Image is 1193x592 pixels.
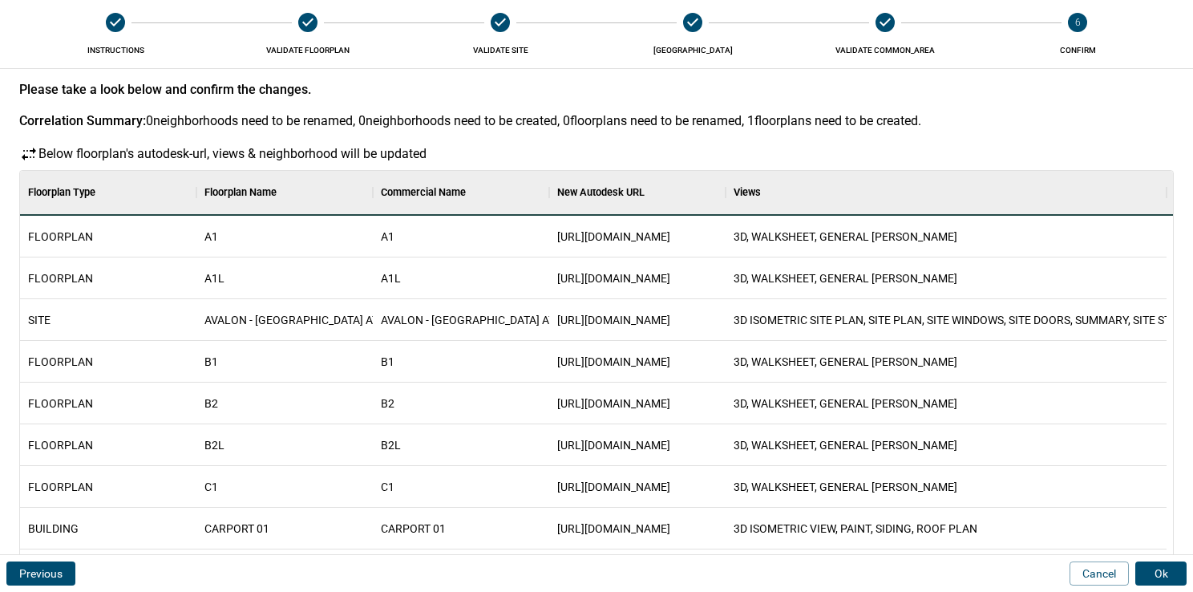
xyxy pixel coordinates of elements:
span: A1 [381,229,394,245]
div: Views [726,170,1167,215]
div: Floorplan Type [28,170,95,215]
span: A1 [204,229,218,245]
span: 3D, WALKSHEET, GENERAL [PERSON_NAME] [734,354,957,370]
div: Floorplan Name [196,170,373,215]
span: CARPORT 01 [381,521,446,537]
span: [URL][DOMAIN_NAME] [557,395,670,412]
span: [URL][DOMAIN_NAME] [557,354,670,370]
span: B2 [204,395,218,412]
span: FLOORPLAN [28,437,93,453]
span: Instructions [26,45,205,55]
span: B2 [381,395,394,412]
span: FLOORPLAN [28,479,93,495]
text: 6 [1075,17,1081,28]
span: [GEOGRAPHIC_DATA] [603,45,783,55]
button: Previous [6,562,75,586]
span: 0 neighborhoods need to be renamed, 0 neighborhoods need to be created, 0 floorplans need to be r... [146,113,921,128]
div: New Autodesk URL [557,170,645,215]
span: C1 [381,479,394,495]
span: 3D, WALKSHEET, GENERAL [PERSON_NAME] [734,229,957,245]
span: [URL][DOMAIN_NAME] [557,270,670,286]
span: SITE [28,312,51,328]
div: Commercial Name [381,170,466,215]
div: Views [734,170,761,215]
span: 3D, WALKSHEET, GENERAL [PERSON_NAME] [734,437,957,453]
span: 3D, WALKSHEET, GENERAL [PERSON_NAME] [734,395,957,412]
span: [URL][DOMAIN_NAME] [557,312,670,328]
span: B2L [204,437,224,453]
p: Below floorplan's autodesk-url, views & neighborhood will be updated [38,144,427,164]
span: [URL][DOMAIN_NAME] [557,521,670,537]
span: B1 [381,354,394,370]
span: B1 [204,354,218,370]
span: BUILDING [28,521,79,537]
span: CARPORT 01 [204,521,269,537]
span: FLOORPLAN [28,354,93,370]
div: New Autodesk URL [549,170,726,215]
span: [URL][DOMAIN_NAME] [557,479,670,495]
div: Floorplan Name [204,170,277,215]
button: Ok [1135,562,1187,586]
span: [URL][DOMAIN_NAME] [557,437,670,453]
span: AVALON - [GEOGRAPHIC_DATA] AT [GEOGRAPHIC_DATA] [381,312,665,328]
span: 3D, WALKSHEET, GENERAL [PERSON_NAME] [734,270,957,286]
span: FLOORPLAN [28,395,93,412]
div: Commercial Name [373,170,549,215]
span: A1L [381,270,401,286]
span: [URL][DOMAIN_NAME] [557,229,670,245]
span: Validate COMMON_AREA [795,45,975,55]
span: 3D ISOMETRIC VIEW​, PAINT, SIDING, ROOF PLAN [734,521,977,537]
button: Cancel [1070,562,1129,586]
span: A1L [204,270,224,286]
div: Please take a look below and confirm the changes. [19,82,1174,97]
span: AVALON - [GEOGRAPHIC_DATA] AT [GEOGRAPHIC_DATA] [204,312,489,328]
span: 3D, WALKSHEET, GENERAL [PERSON_NAME] [734,479,957,495]
span: B2L [381,437,401,453]
span: Validate SITE [410,45,590,55]
div: Correlation Summary: [19,113,146,128]
span: FLOORPLAN [28,270,93,286]
span: FLOORPLAN [28,229,93,245]
span: Validate FLOORPLAN [218,45,398,55]
div: Floorplan Type [20,170,196,215]
span: Confirm [988,45,1167,55]
span: C1 [204,479,218,495]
